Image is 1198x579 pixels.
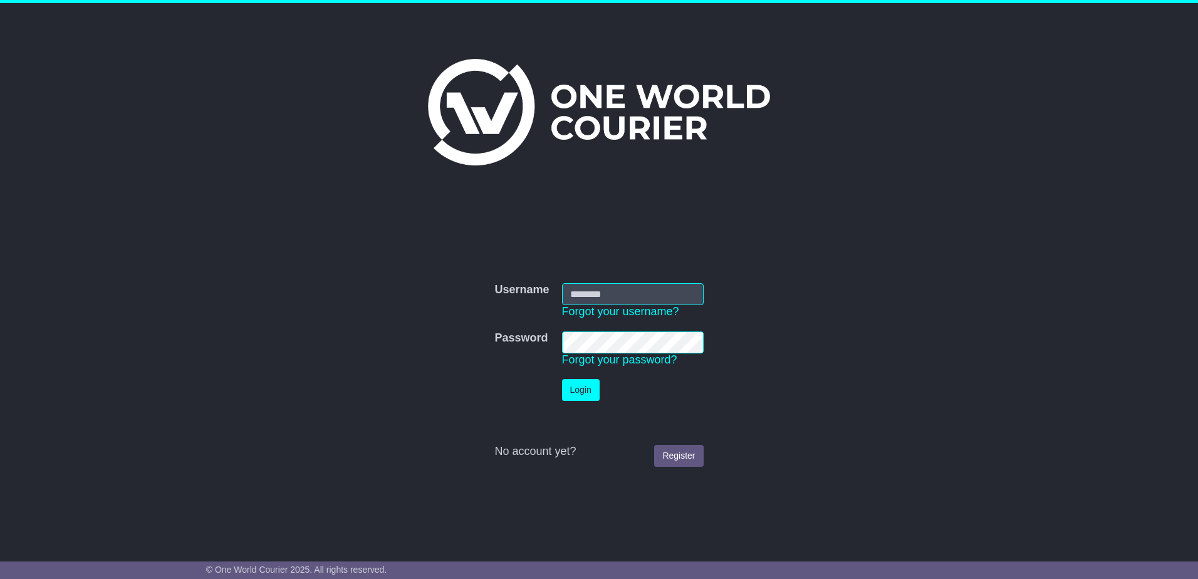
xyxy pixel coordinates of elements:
a: Forgot your password? [562,353,677,366]
a: Forgot your username? [562,305,679,318]
label: Username [494,283,549,297]
a: Register [654,445,703,467]
div: No account yet? [494,445,703,459]
button: Login [562,379,600,401]
label: Password [494,331,548,345]
span: © One World Courier 2025. All rights reserved. [206,565,387,575]
img: One World [428,59,770,165]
